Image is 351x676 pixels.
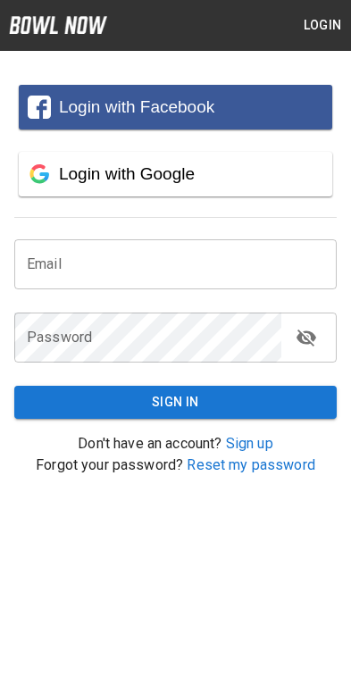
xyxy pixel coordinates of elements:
button: Login [294,9,351,42]
button: toggle password visibility [288,320,324,355]
span: Login with Facebook [59,97,214,116]
button: Login with Google [19,152,332,196]
span: Login with Google [59,164,195,183]
p: Don't have an account? [14,433,337,455]
img: logo [9,16,107,34]
a: Sign up [226,435,273,452]
p: Forgot your password? [14,455,337,476]
a: Reset my password [187,456,315,473]
button: Sign In [14,386,337,419]
button: Login with Facebook [19,85,332,129]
